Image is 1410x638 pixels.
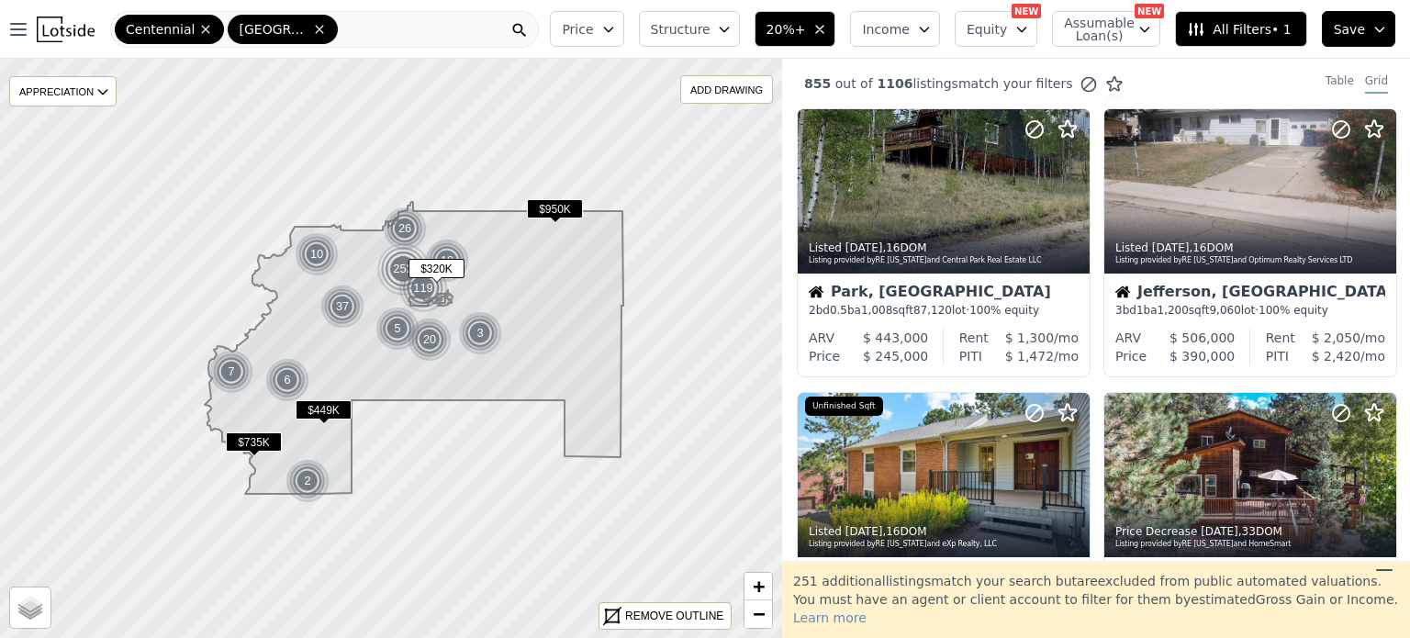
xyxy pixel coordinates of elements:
[239,20,308,39] span: [GEOGRAPHIC_DATA]-[GEOGRAPHIC_DATA]-[GEOGRAPHIC_DATA]
[37,17,95,42] img: Lotside
[10,588,50,628] a: Layers
[1115,303,1385,318] div: 3 bd 1 ba sqft lot · 100% equity
[873,76,913,91] span: 1106
[209,350,253,394] div: 7
[809,347,840,365] div: Price
[265,358,310,402] img: g1.png
[458,311,502,355] div: 3
[625,608,723,624] div: REMOVE OUTLINE
[955,11,1037,47] button: Equity
[845,525,883,538] time: 2025-08-14 00:00
[1201,525,1238,538] time: 2025-08-13 18:53
[1103,108,1395,377] a: Listed [DATE],16DOMListing provided byRE [US_STATE]and Optimum Realty Services LTDHouseJefferson,...
[809,255,1080,266] div: Listing provided by RE [US_STATE] and Central Park Real Estate LLC
[1295,329,1385,347] div: /mo
[744,600,772,628] a: Zoom out
[295,232,340,276] img: g1.png
[375,307,420,351] div: 5
[1005,330,1054,345] span: $ 1,300
[793,610,867,625] span: Learn more
[285,459,330,503] div: 2
[681,76,772,103] div: ADD DRAWING
[651,20,710,39] span: Structure
[458,311,503,355] img: g1.png
[320,285,365,329] img: g1.png
[797,108,1089,377] a: Listed [DATE],16DOMListing provided byRE [US_STATE]and Central Park Real Estate LLCHousePark, [GE...
[1012,4,1041,18] div: NEW
[1169,349,1235,364] span: $ 390,000
[226,432,282,459] div: $735K
[1365,73,1388,94] div: Grid
[320,285,364,329] div: 37
[639,11,740,47] button: Structure
[126,20,195,39] span: Centennial
[296,400,352,420] span: $449K
[1334,20,1365,39] span: Save
[408,318,452,362] div: 20
[862,20,910,39] span: Income
[527,199,583,226] div: $950K
[959,329,989,347] div: Rent
[861,304,892,317] span: 1,008
[375,241,431,297] img: g5.png
[1115,347,1147,365] div: Price
[1266,347,1289,365] div: PITI
[550,11,623,47] button: Price
[753,602,765,625] span: −
[226,432,282,452] span: $735K
[982,347,1079,365] div: /mo
[1175,11,1306,47] button: All Filters• 1
[1064,17,1123,42] span: Assumable Loan(s)
[959,347,982,365] div: PITI
[1312,349,1360,364] span: $ 2,420
[863,349,928,364] span: $ 245,000
[845,241,883,254] time: 2025-08-14 00:00
[809,539,1080,550] div: Listing provided by RE [US_STATE] and eXp Realty, LLC
[1209,304,1240,317] span: 9,060
[1135,4,1164,18] div: NEW
[753,575,765,598] span: +
[1115,241,1387,255] div: Listed , 16 DOM
[425,239,470,283] img: g1.png
[782,74,1124,94] div: out of listings
[850,11,940,47] button: Income
[408,259,464,278] span: $320K
[209,350,254,394] img: g1.png
[1187,20,1291,39] span: All Filters • 1
[265,358,309,402] div: 6
[398,263,449,313] img: g3.png
[1115,524,1387,539] div: Price Decrease , 33 DOM
[809,303,1079,318] div: 2 bd 0.5 ba sqft lot · 100% equity
[782,561,1410,638] div: 251 additional listing s match your search but are excluded from public automated valuations. You...
[527,199,583,218] span: $950K
[805,397,883,417] div: Unfinished Sqft
[1115,255,1387,266] div: Listing provided by RE [US_STATE] and Optimum Realty Services LTD
[9,76,117,106] div: APPRECIATION
[809,285,823,299] img: House
[425,239,469,283] div: 10
[809,329,834,347] div: ARV
[1326,73,1354,94] div: Table
[285,459,330,503] img: g1.png
[809,241,1080,255] div: Listed , 16 DOM
[755,11,836,47] button: 20%+
[408,259,464,285] div: $320K
[1322,11,1395,47] button: Save
[1005,349,1054,364] span: $ 1,472
[809,285,1079,303] div: Park, [GEOGRAPHIC_DATA]
[804,76,831,91] span: 855
[863,330,928,345] span: $ 443,000
[398,263,448,313] div: 119
[383,207,428,251] img: g1.png
[1158,304,1189,317] span: 1,200
[562,20,593,39] span: Price
[989,329,1079,347] div: /mo
[295,232,339,276] div: 10
[1312,330,1360,345] span: $ 2,050
[375,307,420,351] img: g1.png
[1115,285,1385,303] div: Jefferson, [GEOGRAPHIC_DATA]
[1115,285,1130,299] img: House
[913,304,952,317] span: 87,120
[767,20,806,39] span: 20%+
[408,318,453,362] img: g1.png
